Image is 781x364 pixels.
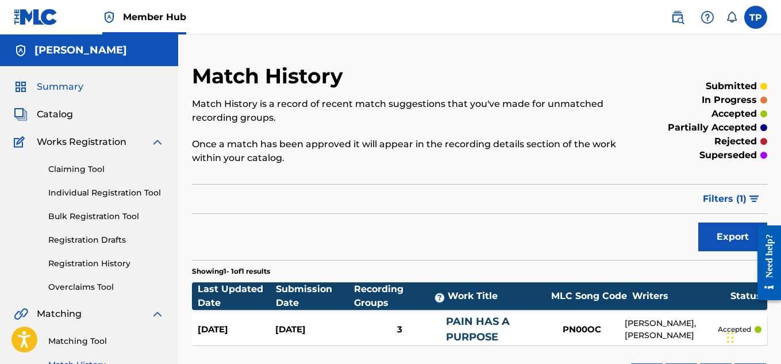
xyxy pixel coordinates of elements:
div: Submission Date [276,282,354,310]
p: Once a match has been approved it will appear in the recording details section of the work within... [192,137,635,165]
div: [PERSON_NAME], [PERSON_NAME] [625,317,718,342]
button: Filters (1) [696,185,767,213]
div: [DATE] [198,323,275,336]
div: Notifications [726,12,737,23]
div: Status [730,289,761,303]
img: Catalog [14,108,28,121]
button: Export [698,223,767,251]
a: Public Search [666,6,689,29]
span: Matching [37,307,82,321]
div: 3 [353,323,446,336]
a: Individual Registration Tool [48,187,164,199]
a: PAIN HAS A PURPOSE [446,315,510,343]
p: partially accepted [668,121,757,135]
div: User Menu [744,6,767,29]
p: accepted [718,324,751,335]
iframe: Resource Center [749,217,781,309]
img: help [701,10,714,24]
span: Catalog [37,108,73,121]
a: Overclaims Tool [48,281,164,293]
div: [DATE] [275,323,353,336]
div: Help [696,6,719,29]
h2: Match History [192,63,349,89]
img: Summary [14,80,28,94]
div: Recording Groups [354,282,448,310]
div: PN00OC [538,323,625,336]
span: Member Hub [123,10,186,24]
a: Claiming Tool [48,163,164,175]
div: Drag [727,320,734,355]
iframe: Chat Widget [724,309,781,364]
div: MLC Song Code [546,289,632,303]
img: MLC Logo [14,9,58,25]
p: submitted [706,79,757,93]
img: Accounts [14,44,28,58]
div: Work Title [448,289,545,303]
p: in progress [702,93,757,107]
span: ? [435,293,444,302]
a: CatalogCatalog [14,108,73,121]
p: Showing 1 - 1 of 1 results [192,266,270,277]
img: expand [151,135,164,149]
img: Matching [14,307,28,321]
img: Top Rightsholder [102,10,116,24]
a: Registration History [48,258,164,270]
a: SummarySummary [14,80,83,94]
a: Matching Tool [48,335,164,347]
h5: Tamarcus Puckett [34,44,127,57]
p: superseded [699,148,757,162]
p: accepted [711,107,757,121]
a: Bulk Registration Tool [48,210,164,223]
div: Writers [632,289,730,303]
img: Works Registration [14,135,29,149]
a: Registration Drafts [48,234,164,246]
img: search [671,10,684,24]
span: Filters ( 1 ) [703,192,747,206]
p: rejected [714,135,757,148]
span: Summary [37,80,83,94]
div: Last Updated Date [198,282,276,310]
span: Works Registration [37,135,126,149]
img: expand [151,307,164,321]
p: Match History is a record of recent match suggestions that you've made for unmatched recording gr... [192,97,635,125]
img: filter [749,196,759,202]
